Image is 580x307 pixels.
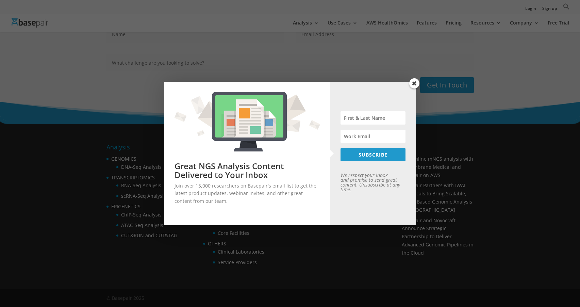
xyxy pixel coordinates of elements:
[341,172,400,193] em: We respect your inbox and promise to send great content. Unsubscribe at any time.
[175,182,320,205] p: Join over 15,000 researchers on Basepair's email list to get the latest product updates, webinar ...
[341,111,406,125] input: First & Last Name
[359,151,387,158] span: SUBSCRIBE
[341,130,406,143] input: Work Email
[341,148,406,161] button: SUBSCRIBE
[175,162,320,180] h2: Great NGS Analysis Content Delivered to Your Inbox
[169,87,325,157] img: Great NGS Analysis Content Delivered to Your Inbox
